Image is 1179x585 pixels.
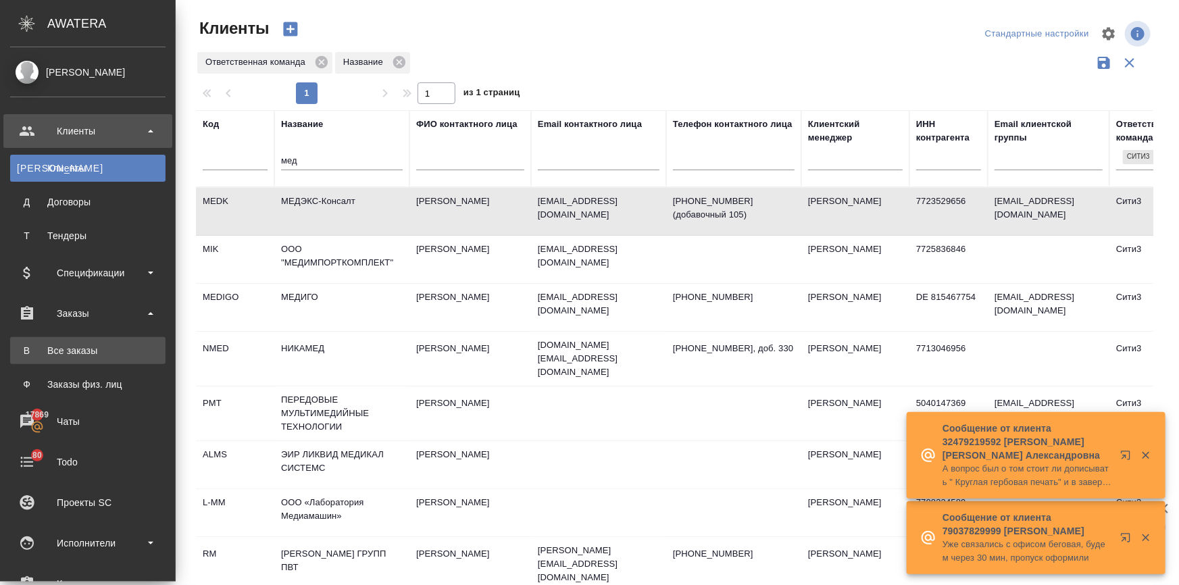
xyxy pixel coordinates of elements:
[538,544,659,584] p: [PERSON_NAME][EMAIL_ADDRESS][DOMAIN_NAME]
[196,390,274,437] td: PMT
[808,118,903,145] div: Клиентский менеджер
[538,290,659,317] p: [EMAIL_ADDRESS][DOMAIN_NAME]
[538,243,659,270] p: [EMAIL_ADDRESS][DOMAIN_NAME]
[1132,449,1159,461] button: Закрыть
[988,284,1109,331] td: [EMAIL_ADDRESS][DOMAIN_NAME]
[982,24,1093,45] div: split button
[1132,532,1159,544] button: Закрыть
[10,533,166,553] div: Исполнители
[801,236,909,283] td: [PERSON_NAME]
[274,386,409,440] td: ПЕРЕДОВЫЕ МУЛЬТИМЕДИЙНЫЕ ТЕХНОЛОГИИ
[205,55,310,69] p: Ответственная команда
[673,290,795,304] p: [PHONE_NUMBER]
[24,449,50,462] span: 80
[1125,21,1153,47] span: Посмотреть информацию
[909,335,988,382] td: 7713046956
[538,338,659,379] p: [DOMAIN_NAME][EMAIL_ADDRESS][DOMAIN_NAME]
[673,342,795,355] p: [PHONE_NUMBER], доб. 330
[47,10,176,37] div: AWATERA
[3,445,172,479] a: 80Todo
[274,335,409,382] td: НИКАМЕД
[1112,442,1145,474] button: Открыть в новой вкладке
[943,538,1111,565] p: Уже связались с офисом беговая, будем через 30 мин, пропуск оформили
[274,441,409,488] td: ЭИР ЛИКВИД МЕДИКАЛ СИСТЕМС
[281,118,323,131] div: Название
[1123,150,1152,164] div: Сити3
[196,284,274,331] td: MEDIGO
[1122,149,1168,166] div: Сити3
[943,511,1111,538] p: Сообщение от клиента 79037829999 [PERSON_NAME]
[801,188,909,235] td: [PERSON_NAME]
[17,195,159,209] div: Договоры
[10,337,166,364] a: ВВсе заказы
[416,118,518,131] div: ФИО контактного лица
[409,284,531,331] td: [PERSON_NAME]
[196,236,274,283] td: MIK
[10,303,166,324] div: Заказы
[18,408,57,422] span: 17869
[673,118,793,131] div: Телефон контактного лица
[196,188,274,235] td: MEDK
[409,441,531,488] td: [PERSON_NAME]
[988,188,1109,235] td: [EMAIL_ADDRESS][DOMAIN_NAME]
[801,489,909,536] td: [PERSON_NAME]
[10,188,166,215] a: ДДоговоры
[1117,50,1143,76] button: Сбросить фильтры
[909,188,988,235] td: 7723529656
[801,284,909,331] td: [PERSON_NAME]
[10,263,166,283] div: Спецификации
[409,335,531,382] td: [PERSON_NAME]
[538,118,642,131] div: Email контактного лица
[409,390,531,437] td: [PERSON_NAME]
[274,284,409,331] td: МЕДИГО
[409,236,531,283] td: [PERSON_NAME]
[995,118,1103,145] div: Email клиентской группы
[10,371,166,398] a: ФЗаказы физ. лиц
[909,390,988,437] td: 5040147369
[10,155,166,182] a: [PERSON_NAME]Клиенты
[801,335,909,382] td: [PERSON_NAME]
[409,188,531,235] td: [PERSON_NAME]
[10,222,166,249] a: ТТендеры
[988,390,1109,437] td: [EMAIL_ADDRESS][DOMAIN_NAME]
[274,18,307,41] button: Создать
[673,195,795,222] p: [PHONE_NUMBER] (добавочный 105)
[943,462,1111,489] p: А вопрос был о том стоит ли дописывать " Круглая гербовая печать" и в завершении "Герб Украины" ?
[17,344,159,357] div: Все заказы
[274,236,409,283] td: ООО "МЕДИМПОРТКОМПЛЕКТ"
[909,236,988,283] td: 7725836846
[197,52,332,74] div: Ответственная команда
[943,422,1111,462] p: Сообщение от клиента 32479219592 [PERSON_NAME] [PERSON_NAME] Александровна
[10,492,166,513] div: Проекты SC
[909,284,988,331] td: DE 815467754
[409,489,531,536] td: [PERSON_NAME]
[335,52,410,74] div: Название
[1093,18,1125,50] span: Настроить таблицу
[1091,50,1117,76] button: Сохранить фильтры
[538,195,659,222] p: [EMAIL_ADDRESS][DOMAIN_NAME]
[10,121,166,141] div: Клиенты
[343,55,388,69] p: Название
[17,161,159,175] div: Клиенты
[463,84,520,104] span: из 1 страниц
[916,118,981,145] div: ИНН контрагента
[274,188,409,235] td: МЕДЭКС-Консалт
[3,486,172,519] a: Проекты SC
[3,405,172,438] a: 17869Чаты
[10,65,166,80] div: [PERSON_NAME]
[17,378,159,391] div: Заказы физ. лиц
[801,390,909,437] td: [PERSON_NAME]
[274,489,409,536] td: ООО «Лаборатория Медиамашин»
[203,118,219,131] div: Код
[1112,524,1145,557] button: Открыть в новой вкладке
[801,441,909,488] td: [PERSON_NAME]
[196,18,269,39] span: Клиенты
[10,452,166,472] div: Todo
[17,229,159,243] div: Тендеры
[10,411,166,432] div: Чаты
[196,489,274,536] td: L-MM
[673,547,795,561] p: [PHONE_NUMBER]
[196,441,274,488] td: ALMS
[196,335,274,382] td: NMED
